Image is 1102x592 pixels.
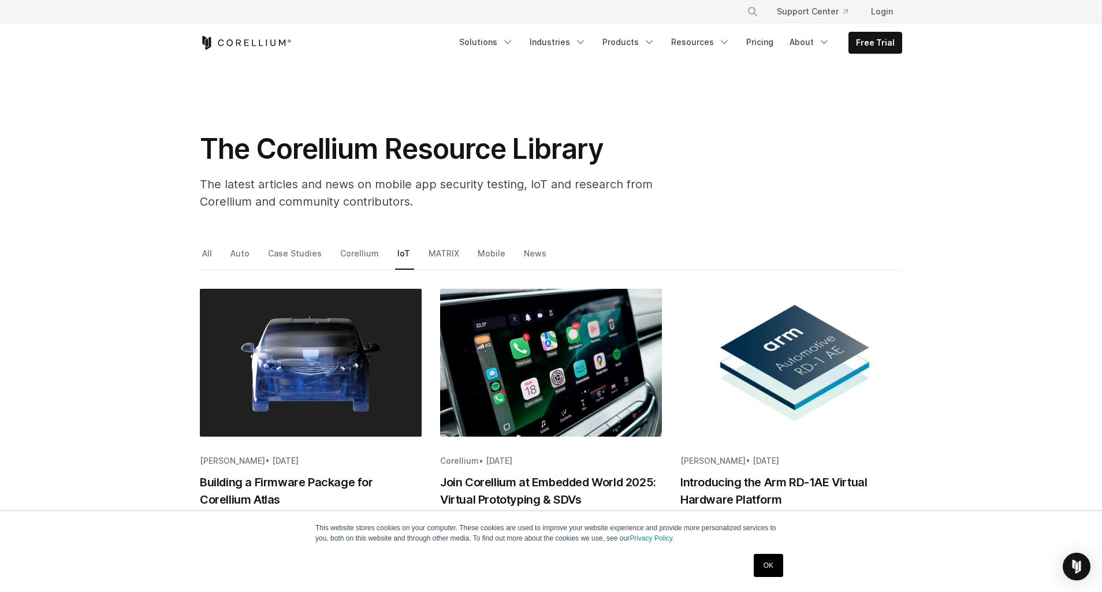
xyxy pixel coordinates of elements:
[440,474,662,508] h2: Join Corellium at Embedded World 2025: Virtual Prototyping & SDVs
[680,456,746,466] span: [PERSON_NAME]
[768,1,857,22] a: Support Center
[849,32,902,53] a: Free Trial
[315,523,787,543] p: This website stores cookies on your computer. These cookies are used to improve your website expe...
[200,36,292,50] a: Corellium Home
[630,534,674,542] a: Privacy Policy.
[742,1,763,22] button: Search
[228,245,254,270] a: Auto
[680,474,902,508] h2: Introducing the Arm RD-1AE Virtual Hardware Platform
[338,245,383,270] a: Corellium
[452,32,902,54] div: Navigation Menu
[440,289,662,437] img: Join Corellium at Embedded World 2025: Virtual Prototyping & SDVs
[523,32,593,53] a: Industries
[733,1,902,22] div: Navigation Menu
[783,32,837,53] a: About
[440,455,662,467] div: •
[200,456,265,466] span: [PERSON_NAME]
[664,32,737,53] a: Resources
[862,1,902,22] a: Login
[395,245,414,270] a: IoT
[595,32,662,53] a: Products
[272,456,299,466] span: [DATE]
[200,474,422,508] h2: Building a Firmware Package for Corellium Atlas
[680,289,902,437] img: Introducing the Arm RD-1AE Virtual Hardware Platform
[753,456,779,466] span: [DATE]
[452,32,520,53] a: Solutions
[680,455,902,467] div: •
[475,245,509,270] a: Mobile
[200,177,653,208] span: The latest articles and news on mobile app security testing, IoT and research from Corellium and ...
[426,245,463,270] a: MATRIX
[200,132,662,166] h1: The Corellium Resource Library
[200,245,216,270] a: All
[754,554,783,577] a: OK
[440,456,479,466] span: Corellium
[200,455,422,467] div: •
[739,32,780,53] a: Pricing
[1063,553,1090,580] div: Open Intercom Messenger
[522,245,550,270] a: News
[200,289,422,437] img: Building a Firmware Package for Corellium Atlas
[266,245,326,270] a: Case Studies
[486,456,512,466] span: [DATE]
